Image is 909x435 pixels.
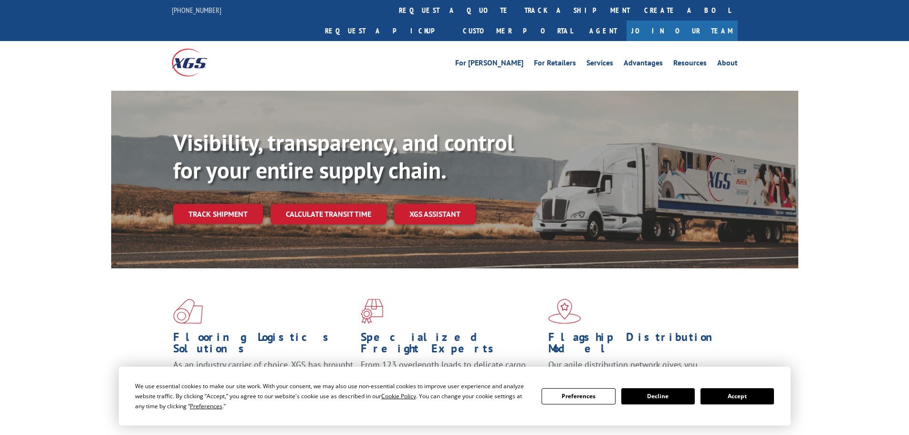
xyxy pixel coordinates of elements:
[173,359,353,393] span: As an industry carrier of choice, XGS has brought innovation and dedication to flooring logistics...
[548,359,724,382] span: Our agile distribution network gives you nationwide inventory management on demand.
[580,21,627,41] a: Agent
[361,299,383,324] img: xgs-icon-focused-on-flooring-red
[586,59,613,70] a: Services
[548,299,581,324] img: xgs-icon-flagship-distribution-model-red
[135,381,530,411] div: We use essential cookies to make our site work. With your consent, we may also use non-essential ...
[621,388,695,404] button: Decline
[700,388,774,404] button: Accept
[190,402,222,410] span: Preferences
[624,59,663,70] a: Advantages
[173,299,203,324] img: xgs-icon-total-supply-chain-intelligence-red
[456,21,580,41] a: Customer Portal
[318,21,456,41] a: Request a pickup
[271,204,387,224] a: Calculate transit time
[119,367,791,425] div: Cookie Consent Prompt
[673,59,707,70] a: Resources
[627,21,738,41] a: Join Our Team
[394,204,476,224] a: XGS ASSISTANT
[173,204,263,224] a: Track shipment
[455,59,523,70] a: For [PERSON_NAME]
[173,127,514,185] b: Visibility, transparency, and control for your entire supply chain.
[717,59,738,70] a: About
[534,59,576,70] a: For Retailers
[542,388,615,404] button: Preferences
[173,331,354,359] h1: Flooring Logistics Solutions
[172,5,221,15] a: [PHONE_NUMBER]
[548,331,729,359] h1: Flagship Distribution Model
[361,331,541,359] h1: Specialized Freight Experts
[381,392,416,400] span: Cookie Policy
[361,359,541,402] p: From 123 overlength loads to delicate cargo, our experienced staff knows the best way to move you...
